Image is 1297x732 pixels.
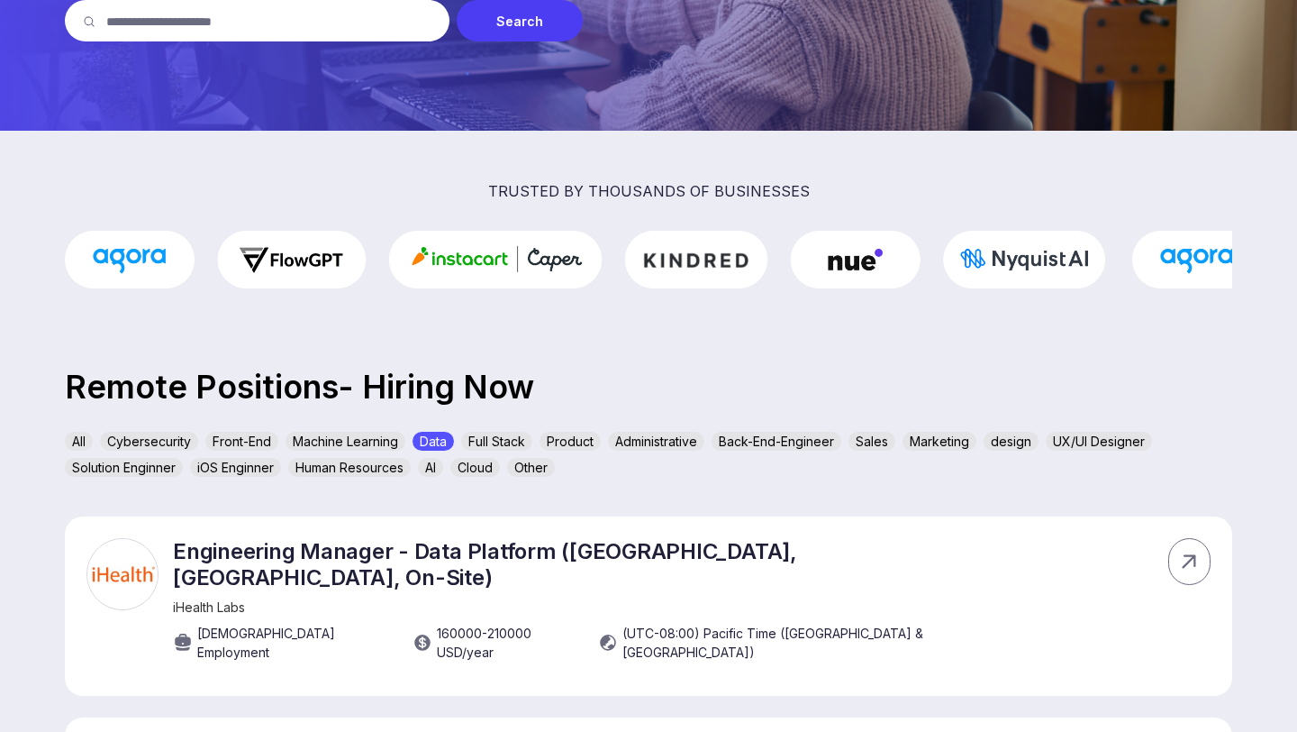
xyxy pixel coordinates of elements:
span: [DEMOGRAPHIC_DATA] Employment [197,624,395,662]
div: UX/UI Designer [1046,432,1152,451]
div: Machine Learning [286,432,405,451]
div: Other [507,458,555,477]
div: Product [540,432,601,451]
div: Sales [848,432,895,451]
div: design [984,432,1039,451]
div: All [65,432,93,451]
div: Full Stack [461,432,532,451]
div: Data [413,432,454,451]
div: AI [418,458,443,477]
span: (UTC-08:00) Pacific Time ([GEOGRAPHIC_DATA] & [GEOGRAPHIC_DATA]) [622,624,1026,662]
div: Back-End-Engineer [712,432,841,451]
div: Front-End [205,432,278,451]
p: Engineering Manager - Data Platform ([GEOGRAPHIC_DATA], [GEOGRAPHIC_DATA], On-Site) [173,538,1027,590]
div: Administrative [608,432,704,451]
div: Cybersecurity [100,432,198,451]
div: Cloud [450,458,500,477]
div: iOS Enginner [190,458,281,477]
span: 160000 - 210000 USD /year [437,624,580,662]
div: Solution Enginner [65,458,183,477]
span: iHealth Labs [173,599,245,615]
div: Marketing [902,432,976,451]
div: Human Resources [288,458,411,477]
